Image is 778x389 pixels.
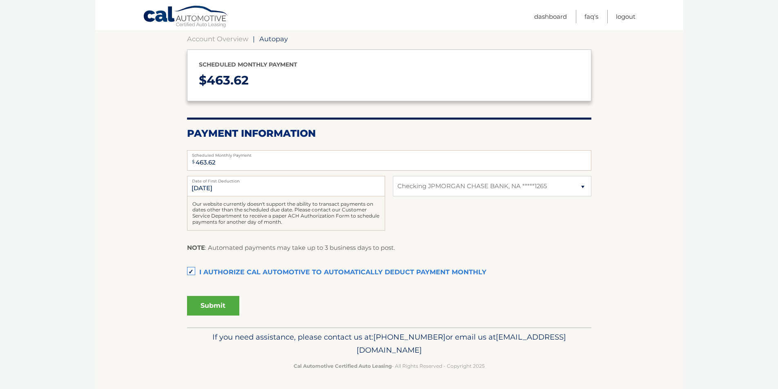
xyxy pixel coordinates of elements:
p: - All Rights Reserved - Copyright 2025 [192,362,586,370]
span: Autopay [259,35,288,43]
span: 463.62 [207,73,249,88]
p: Scheduled monthly payment [199,60,580,70]
div: Our website currently doesn't support the ability to transact payments on dates other than the sc... [187,196,385,231]
input: Payment Date [187,176,385,196]
button: Submit [187,296,239,316]
a: Account Overview [187,35,248,43]
h2: Payment Information [187,127,591,140]
a: Logout [616,10,635,23]
a: Dashboard [534,10,567,23]
a: FAQ's [584,10,598,23]
label: Date of First Deduction [187,176,385,182]
label: I authorize cal automotive to automatically deduct payment monthly [187,265,591,281]
span: | [253,35,255,43]
p: If you need assistance, please contact us at: or email us at [192,331,586,357]
p: : Automated payments may take up to 3 business days to post. [187,242,395,253]
span: [EMAIL_ADDRESS][DOMAIN_NAME] [357,332,566,355]
p: $ [199,70,580,91]
strong: NOTE [187,244,205,251]
a: Cal Automotive [143,5,229,29]
strong: Cal Automotive Certified Auto Leasing [294,363,392,369]
span: [PHONE_NUMBER] [373,332,446,342]
span: $ [189,153,197,171]
label: Scheduled Monthly Payment [187,150,591,157]
input: Payment Amount [187,150,591,171]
